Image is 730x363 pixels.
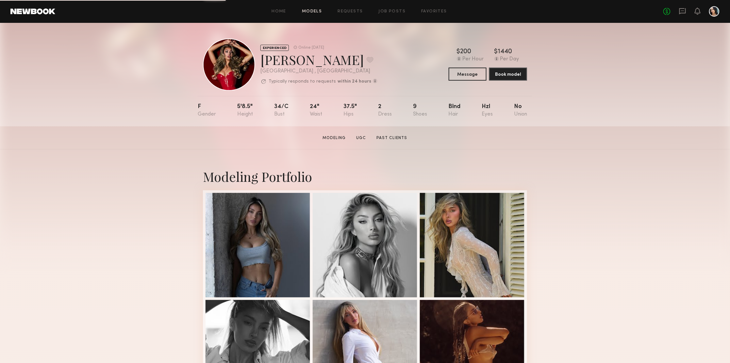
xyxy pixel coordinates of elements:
[449,68,487,81] button: Message
[260,45,289,51] div: EXPERIENCED
[198,104,216,117] div: F
[203,168,527,185] div: Modeling Portfolio
[260,51,377,68] div: [PERSON_NAME]
[413,104,427,117] div: 9
[482,104,493,117] div: Hzl
[378,104,392,117] div: 2
[374,135,410,141] a: Past Clients
[237,104,253,117] div: 5'8.5"
[298,46,324,50] div: Online [DATE]
[354,135,369,141] a: UGC
[460,49,472,55] div: 200
[310,104,322,117] div: 24"
[448,104,460,117] div: Blnd
[343,104,357,117] div: 37.5"
[320,135,349,141] a: Modeling
[514,104,527,117] div: No
[500,56,519,62] div: Per Day
[272,9,287,14] a: Home
[457,49,460,55] div: $
[494,49,498,55] div: $
[302,9,322,14] a: Models
[269,79,336,84] p: Typically responds to requests
[489,68,527,81] button: Book model
[421,9,447,14] a: Favorites
[463,56,484,62] div: Per Hour
[498,49,512,55] div: 1440
[260,69,377,74] div: [GEOGRAPHIC_DATA] , [GEOGRAPHIC_DATA]
[379,9,406,14] a: Job Posts
[274,104,289,117] div: 34/c
[338,79,371,84] b: within 24 hours
[338,9,363,14] a: Requests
